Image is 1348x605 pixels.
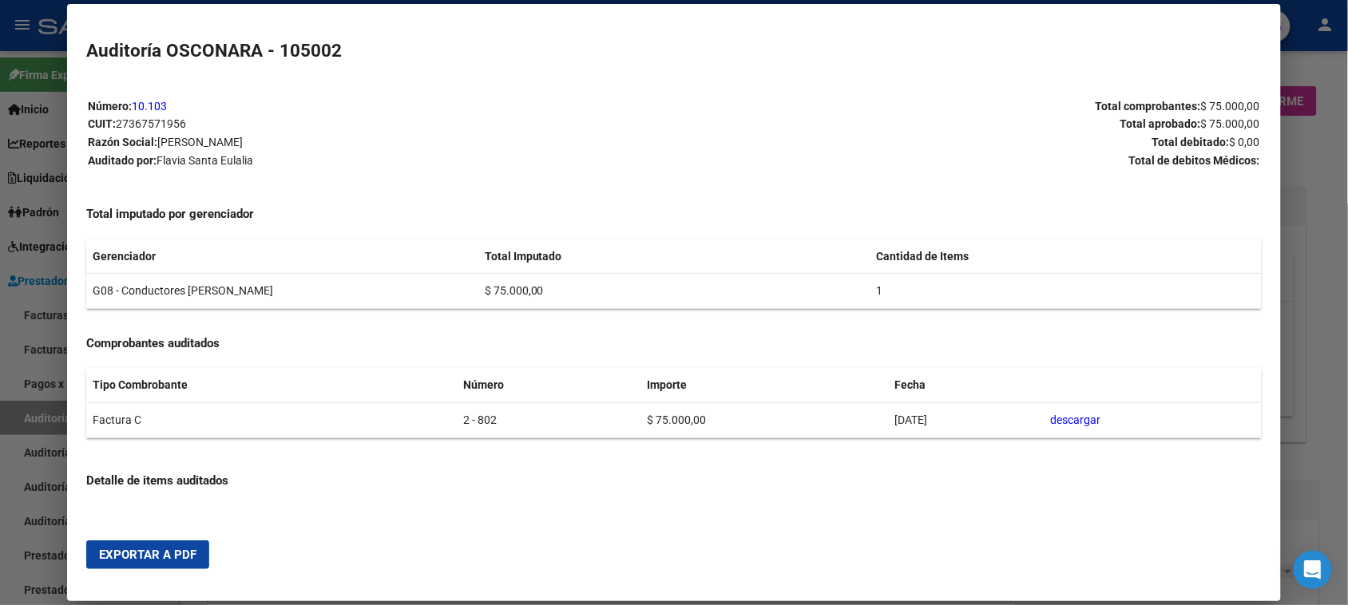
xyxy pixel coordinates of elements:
h4: Detalle de items auditados [86,472,1261,490]
div: Open Intercom Messenger [1294,551,1332,589]
span: 27367571956 [116,117,186,130]
p: CUIT: [88,115,673,133]
button: Exportar a PDF [86,540,209,569]
span: $ 0,00 [1230,136,1260,148]
span: $ 75.000,00 [1201,100,1260,113]
th: Gerenciador [86,239,478,274]
p: Razón Social: [88,133,673,152]
span: Flavia Santa Eulalia [157,154,253,167]
td: [DATE] [888,403,1045,438]
th: Cantidad de Items [870,239,1261,274]
span: $ 75.000,00 [1201,117,1260,130]
td: $ 75.000,00 [478,274,870,309]
th: Número [457,368,640,402]
a: descargar [1051,413,1101,426]
a: 10.103 [132,100,167,113]
h4: Total imputado por gerenciador [86,205,1261,223]
td: G08 - Conductores [PERSON_NAME] [86,274,478,309]
th: Tipo Combrobante [86,368,457,402]
h2: Auditoría OSCONARA - 105002 [86,38,1261,65]
td: $ 75.000,00 [641,403,888,438]
th: Total Imputado [478,239,870,274]
td: Factura C [86,403,457,438]
span: Exportar a PDF [99,548,196,562]
td: 1 [870,274,1261,309]
th: Fecha [888,368,1045,402]
td: 2 - 802 [457,403,640,438]
p: Total comprobantes: [675,97,1260,116]
p: Total aprobado: [675,115,1260,133]
th: Importe [641,368,888,402]
p: Auditado por: [88,152,673,170]
span: [PERSON_NAME] [157,136,243,148]
p: Total debitado: [675,133,1260,152]
p: Total de debitos Médicos: [675,152,1260,170]
h4: Comprobantes auditados [86,334,1261,353]
p: Número: [88,97,673,116]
